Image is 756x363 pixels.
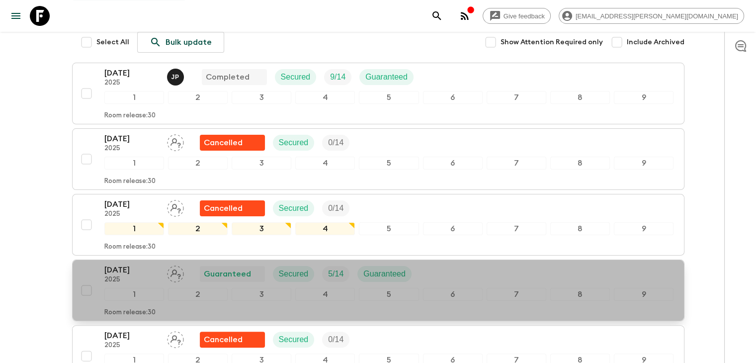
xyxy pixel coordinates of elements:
p: 2025 [104,276,159,284]
button: menu [6,6,26,26]
div: 3 [232,91,291,104]
span: Show Attention Required only [501,37,603,47]
div: 9 [614,288,673,301]
p: 2025 [104,210,159,218]
a: Bulk update [137,32,224,53]
div: 6 [423,288,483,301]
p: Room release: 30 [104,178,156,185]
p: Secured [279,202,309,214]
div: Trip Fill [322,332,349,348]
div: 5 [359,288,419,301]
div: 3 [232,222,291,235]
p: Bulk update [166,36,212,48]
div: 1 [104,222,164,235]
p: Room release: 30 [104,309,156,317]
div: 8 [550,91,610,104]
p: [DATE] [104,198,159,210]
p: Secured [279,137,309,149]
span: Select All [96,37,129,47]
p: Secured [279,334,309,346]
div: 6 [423,222,483,235]
p: Guaranteed [365,71,408,83]
p: 0 / 14 [328,202,343,214]
div: 5 [359,157,419,170]
div: 7 [487,91,546,104]
p: Cancelled [204,137,243,149]
p: Cancelled [204,334,243,346]
span: [EMAIL_ADDRESS][PERSON_NAME][DOMAIN_NAME] [570,12,744,20]
div: 9 [614,157,673,170]
div: Secured [273,135,315,151]
div: [EMAIL_ADDRESS][PERSON_NAME][DOMAIN_NAME] [559,8,744,24]
div: 1 [104,288,164,301]
span: Assign pack leader [167,137,184,145]
button: search adventures [427,6,447,26]
div: 4 [295,91,355,104]
div: 4 [295,288,355,301]
div: Trip Fill [322,266,349,282]
p: 0 / 14 [328,334,343,346]
span: Include Archived [627,37,684,47]
span: Assign pack leader [167,269,184,276]
div: 9 [614,222,673,235]
p: [DATE] [104,133,159,145]
div: 5 [359,222,419,235]
p: 2025 [104,79,159,87]
div: 2 [168,222,228,235]
div: 9 [614,91,673,104]
div: 7 [487,288,546,301]
p: Secured [279,268,309,280]
div: Trip Fill [322,200,349,216]
div: 5 [359,91,419,104]
div: 3 [232,288,291,301]
div: 6 [423,91,483,104]
div: 2 [168,91,228,104]
p: [DATE] [104,67,159,79]
span: Give feedback [498,12,550,20]
p: Cancelled [204,202,243,214]
p: Guaranteed [204,268,251,280]
button: [DATE]2025Assign pack leaderFlash Pack cancellationSecuredTrip Fill123456789Room release:30 [72,194,684,256]
p: Secured [281,71,311,83]
div: 8 [550,288,610,301]
p: 9 / 14 [330,71,345,83]
button: [DATE]2025Assign pack leaderFlash Pack cancellationSecuredTrip Fill123456789Room release:30 [72,128,684,190]
p: Guaranteed [363,268,406,280]
button: [DATE]2025Julio PosadasCompletedSecuredTrip FillGuaranteed123456789Room release:30 [72,63,684,124]
div: Trip Fill [324,69,351,85]
div: Flash Pack cancellation [200,200,265,216]
div: 2 [168,157,228,170]
div: 6 [423,157,483,170]
div: 4 [295,222,355,235]
div: 1 [104,91,164,104]
div: 7 [487,222,546,235]
button: [DATE]2025Assign pack leaderGuaranteedSecuredTrip FillGuaranteed123456789Room release:30 [72,260,684,321]
span: Assign pack leader [167,203,184,211]
p: [DATE] [104,330,159,342]
p: 0 / 14 [328,137,343,149]
div: 8 [550,222,610,235]
div: 2 [168,288,228,301]
div: 8 [550,157,610,170]
div: 1 [104,157,164,170]
div: Flash Pack cancellation [200,332,265,348]
div: Secured [273,266,315,282]
div: Secured [273,200,315,216]
div: Secured [273,332,315,348]
p: Room release: 30 [104,112,156,120]
p: Room release: 30 [104,243,156,251]
div: Trip Fill [322,135,349,151]
p: Completed [206,71,250,83]
p: 2025 [104,145,159,153]
div: 3 [232,157,291,170]
a: Give feedback [483,8,551,24]
span: Julio Posadas [167,72,186,80]
p: [DATE] [104,264,159,276]
p: 2025 [104,342,159,350]
div: 7 [487,157,546,170]
div: 4 [295,157,355,170]
div: Flash Pack cancellation [200,135,265,151]
div: Secured [275,69,317,85]
p: 5 / 14 [328,268,343,280]
span: Assign pack leader [167,334,184,342]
